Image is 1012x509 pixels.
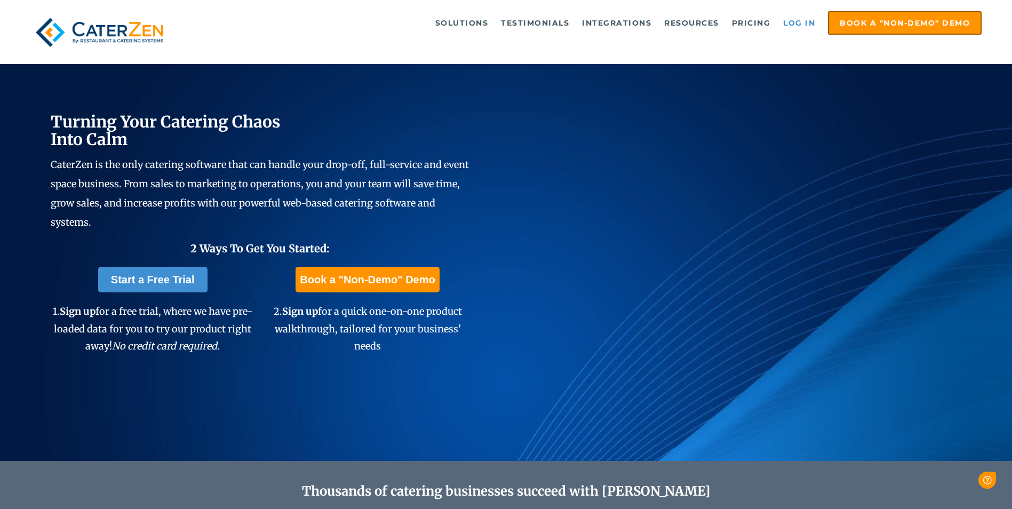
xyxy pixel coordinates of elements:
[101,484,911,499] h2: Thousands of catering businesses succeed with [PERSON_NAME]
[53,305,252,352] span: 1. for a free trial, where we have pre-loaded data for you to try our product right away!
[30,11,169,53] img: caterzen
[577,12,657,34] a: Integrations
[193,11,982,35] div: Navigation Menu
[282,305,318,317] span: Sign up
[296,267,439,292] a: Book a "Non-Demo" Demo
[496,12,575,34] a: Testimonials
[274,305,462,352] span: 2. for a quick one-on-one product walkthrough, tailored for your business' needs
[430,12,494,34] a: Solutions
[828,11,982,35] a: Book a "Non-Demo" Demo
[659,12,724,34] a: Resources
[98,267,208,292] a: Start a Free Trial
[60,305,95,317] span: Sign up
[51,158,469,228] span: CaterZen is the only catering software that can handle your drop-off, full-service and event spac...
[190,242,330,255] span: 2 Ways To Get You Started:
[112,340,220,352] em: No credit card required.
[917,467,1000,497] iframe: Help widget launcher
[727,12,776,34] a: Pricing
[778,12,820,34] a: Log in
[51,112,281,149] span: Turning Your Catering Chaos Into Calm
